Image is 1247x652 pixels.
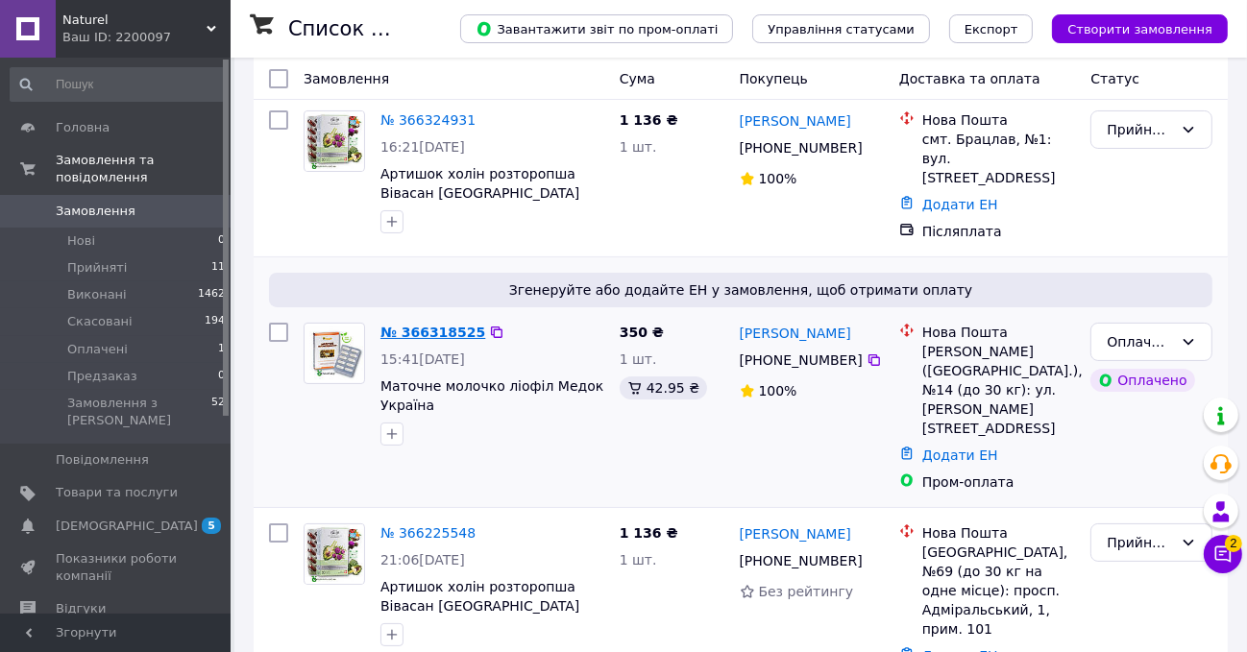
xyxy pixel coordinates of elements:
span: 1 шт. [620,139,657,155]
span: 21:06[DATE] [380,552,465,567]
a: Фото товару [304,110,365,172]
span: Створити замовлення [1067,22,1212,36]
div: [PERSON_NAME] ([GEOGRAPHIC_DATA].), №14 (до 30 кг): ул. [PERSON_NAME][STREET_ADDRESS] [922,342,1076,438]
span: Товари та послуги [56,484,178,501]
div: Оплачено [1107,331,1173,352]
span: [PHONE_NUMBER] [740,352,863,368]
div: смт. Брацлав, №1: вул. [STREET_ADDRESS] [922,130,1076,187]
a: Артишок холін розторопша Вівасан [GEOGRAPHIC_DATA] [380,579,579,614]
span: 16:21[DATE] [380,139,465,155]
span: 1 136 ₴ [620,112,678,128]
span: Замовлення [56,203,135,220]
span: Оплачені [67,341,128,358]
span: 194 [205,313,225,330]
button: Експорт [949,14,1034,43]
div: Нова Пошта [922,323,1076,342]
span: Завантажити звіт по пром-оплаті [476,20,718,37]
span: 1 шт. [620,351,657,367]
a: [PERSON_NAME] [740,524,851,543]
span: 52 [211,395,225,429]
div: Прийнято [1107,119,1173,140]
span: [DEMOGRAPHIC_DATA] [56,518,198,535]
span: Показники роботи компанії [56,550,178,585]
span: Замовлення та повідомлення [56,152,231,186]
div: Оплачено [1090,369,1194,392]
span: Доставка та оплата [899,71,1040,86]
a: Фото товару [304,523,365,585]
a: Додати ЕН [922,447,998,463]
span: Відгуки [56,600,106,617]
span: 1 136 ₴ [620,525,678,541]
span: [PHONE_NUMBER] [740,553,863,568]
span: Статус [1090,71,1139,86]
div: Післяплата [922,222,1076,241]
span: 1 шт. [620,552,657,567]
span: Cума [620,71,655,86]
img: Фото товару [305,326,364,380]
button: Чат з покупцем2 [1204,535,1242,573]
div: Прийнято [1107,532,1173,553]
span: 100% [759,171,797,186]
div: 42.95 ₴ [620,376,707,399]
span: 100% [759,383,797,398]
span: 350 ₴ [620,325,664,340]
a: № 366225548 [380,525,476,541]
span: Замовлення [304,71,389,86]
span: Згенеруйте або додайте ЕН у замовлення, щоб отримати оплату [277,280,1205,300]
span: Замовлення з [PERSON_NAME] [67,395,211,429]
span: Naturel [62,12,207,29]
a: [PERSON_NAME] [740,111,851,131]
a: [PERSON_NAME] [740,324,851,343]
div: Пром-оплата [922,472,1076,492]
span: 5 [202,518,221,534]
a: № 366318525 [380,325,485,340]
button: Завантажити звіт по пром-оплаті [460,14,733,43]
a: Маточне молочко ліофіл Медок Україна [380,378,603,413]
span: Експорт [965,22,1018,36]
span: 1 [218,341,225,358]
span: Скасовані [67,313,133,330]
a: Додати ЕН [922,197,998,212]
span: Головна [56,119,110,136]
span: 1462 [198,286,225,303]
div: Нова Пошта [922,523,1076,543]
span: Нові [67,232,95,250]
span: 0 [218,368,225,385]
span: Предзаказ [67,368,137,385]
span: Управління статусами [768,22,915,36]
span: Повідомлення [56,451,149,469]
a: № 366324931 [380,112,476,128]
button: Створити замовлення [1052,14,1228,43]
img: Фото товару [306,111,364,171]
span: Прийняті [67,259,127,277]
span: Без рейтингу [759,584,854,599]
span: Покупець [740,71,808,86]
span: 15:41[DATE] [380,351,465,367]
a: Фото товару [304,323,365,384]
div: Ваш ID: 2200097 [62,29,231,46]
span: [PHONE_NUMBER] [740,140,863,156]
h1: Список замовлень [288,17,483,40]
span: 0 [218,232,225,250]
input: Пошук [10,67,227,102]
img: Фото товару [306,524,364,584]
div: Нова Пошта [922,110,1076,130]
a: Артишок холін розторопша Вівасан [GEOGRAPHIC_DATA] [380,166,579,201]
span: Виконані [67,286,127,303]
button: Управління статусами [752,14,930,43]
div: [GEOGRAPHIC_DATA], №69 (до 30 кг на одне місце): просп. Адміральський, 1, прим. 101 [922,543,1076,639]
a: Створити замовлення [1033,20,1228,36]
span: 2 [1225,535,1242,552]
span: 11 [211,259,225,277]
